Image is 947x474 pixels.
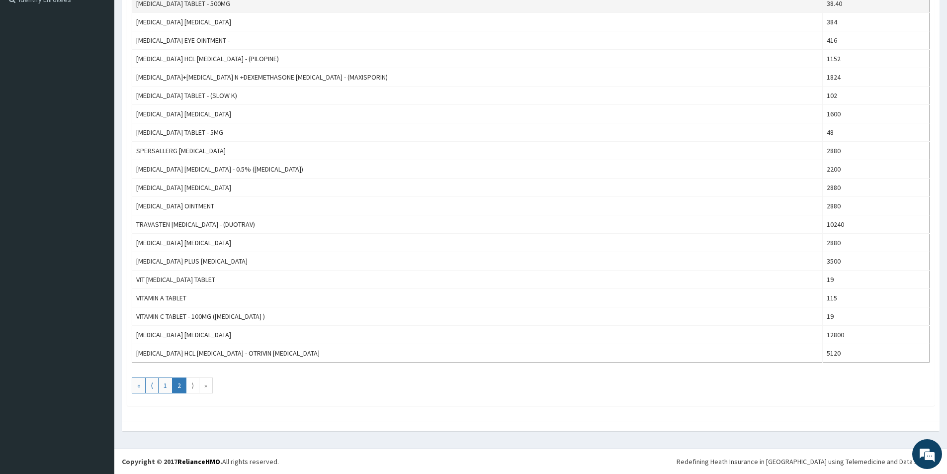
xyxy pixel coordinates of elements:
[132,31,823,50] td: [MEDICAL_DATA] EYE OINTMENT -
[132,271,823,289] td: VIT [MEDICAL_DATA] TABLET
[822,160,929,179] td: 2200
[132,378,146,393] a: Go to first page
[822,289,929,307] td: 115
[5,272,189,306] textarea: Type your message and hit 'Enter'
[132,326,823,344] td: [MEDICAL_DATA] [MEDICAL_DATA]
[58,125,137,226] span: We're online!
[822,307,929,326] td: 19
[114,449,947,474] footer: All rights reserved.
[158,378,172,393] a: Go to page number 1
[822,68,929,87] td: 1824
[132,160,823,179] td: [MEDICAL_DATA] [MEDICAL_DATA] - 0.5% ([MEDICAL_DATA])
[132,179,823,197] td: [MEDICAL_DATA] [MEDICAL_DATA]
[132,105,823,123] td: [MEDICAL_DATA] [MEDICAL_DATA]
[822,13,929,31] td: 384
[132,289,823,307] td: VITAMIN A TABLET
[822,326,929,344] td: 12800
[822,31,929,50] td: 416
[677,457,940,467] div: Redefining Heath Insurance in [GEOGRAPHIC_DATA] using Telemedicine and Data Science!
[822,142,929,160] td: 2880
[52,56,167,69] div: Chat with us now
[163,5,187,29] div: Minimize live chat window
[822,87,929,105] td: 102
[132,344,823,363] td: [MEDICAL_DATA] HCL [MEDICAL_DATA] - OTRIVIN [MEDICAL_DATA]
[172,378,186,393] a: Go to page number 2
[822,271,929,289] td: 19
[122,457,222,466] strong: Copyright © 2017 .
[132,215,823,234] td: TRAVASTEN [MEDICAL_DATA] - (DUOTRAV)
[177,457,220,466] a: RelianceHMO
[132,50,823,68] td: [MEDICAL_DATA] HCL [MEDICAL_DATA] - (PILOPINE)
[132,252,823,271] td: [MEDICAL_DATA] PLUS [MEDICAL_DATA]
[145,378,159,393] a: Go to previous page
[822,123,929,142] td: 48
[132,307,823,326] td: VITAMIN C TABLET - 100MG ([MEDICAL_DATA] )
[199,378,213,393] a: Go to last page
[18,50,40,75] img: d_794563401_company_1708531726252_794563401
[822,179,929,197] td: 2880
[186,378,199,393] a: Go to next page
[822,105,929,123] td: 1600
[822,50,929,68] td: 1152
[132,87,823,105] td: [MEDICAL_DATA] TABLET - (SLOW K)
[132,197,823,215] td: [MEDICAL_DATA] OINTMENT
[132,142,823,160] td: SPERSALLERG [MEDICAL_DATA]
[822,252,929,271] td: 3500
[822,234,929,252] td: 2880
[822,197,929,215] td: 2880
[132,234,823,252] td: [MEDICAL_DATA] [MEDICAL_DATA]
[132,13,823,31] td: [MEDICAL_DATA] [MEDICAL_DATA]
[132,68,823,87] td: [MEDICAL_DATA]+[MEDICAL_DATA] N +DEXEMETHASONE [MEDICAL_DATA] - (MAXISPORIN)
[822,344,929,363] td: 5120
[822,215,929,234] td: 10240
[132,123,823,142] td: [MEDICAL_DATA] TABLET - 5MG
